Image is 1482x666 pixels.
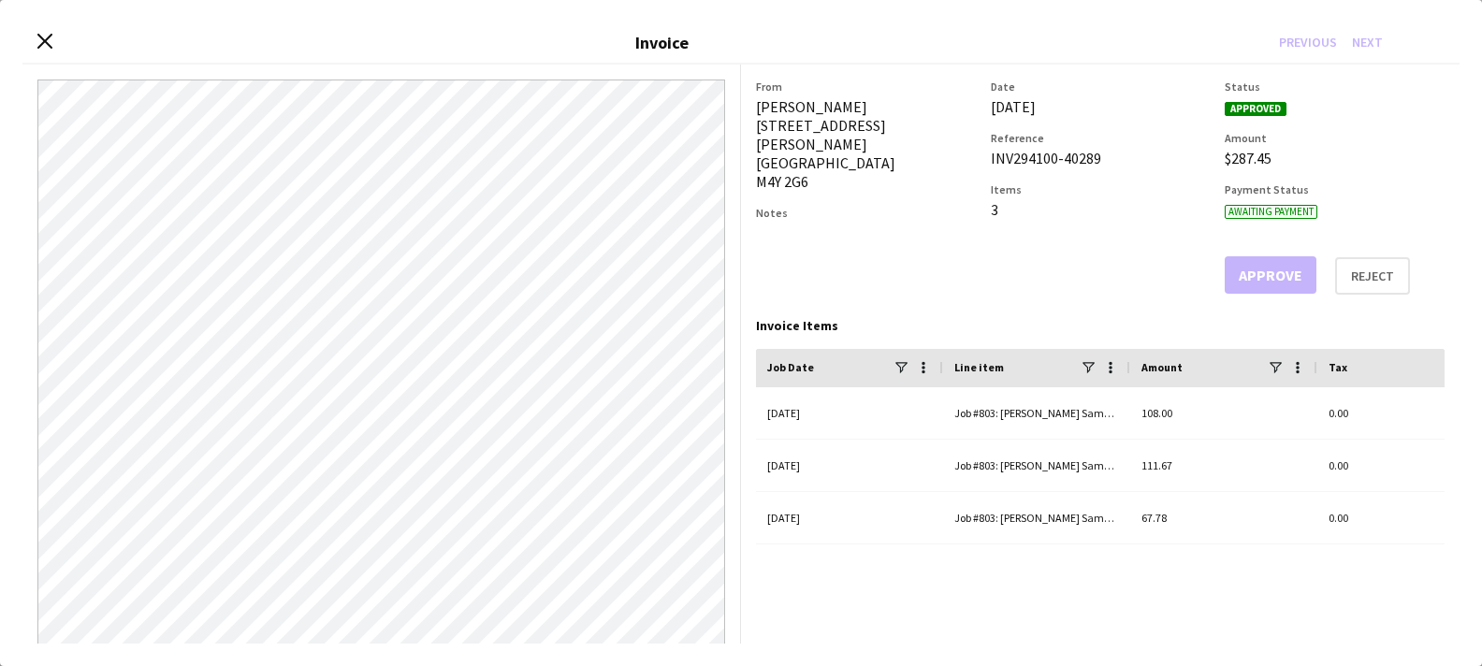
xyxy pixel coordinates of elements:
div: [DATE] [756,492,943,543]
h3: Invoice [635,32,689,53]
div: 111.67 [1130,440,1317,491]
div: [DATE] [991,97,1211,116]
span: Line item [954,360,1004,374]
h3: Reference [991,131,1211,145]
h3: Notes [756,206,976,220]
div: 108.00 [1130,387,1317,439]
button: Reject [1335,257,1410,295]
h3: From [756,80,976,94]
div: INV294100-40289 [991,149,1211,167]
span: Tax [1329,360,1347,374]
h3: Payment Status [1225,182,1445,196]
div: 3 [991,200,1211,219]
h3: Status [1225,80,1445,94]
div: Invoice Items [756,317,1445,334]
span: Amount [1141,360,1183,374]
div: $287.45 [1225,149,1445,167]
h3: Items [991,182,1211,196]
div: [PERSON_NAME] [STREET_ADDRESS][PERSON_NAME] [GEOGRAPHIC_DATA] M4Y 2G6 [756,97,976,191]
div: [DATE] [756,440,943,491]
div: Job #803: [PERSON_NAME] Samplings - TORONTO - Brand Ambassador (salary) [943,440,1130,491]
div: Job #803: [PERSON_NAME] Samplings - TORONTO - Brand Ambassador (salary) [943,387,1130,439]
h3: Amount [1225,131,1445,145]
h3: Date [991,80,1211,94]
span: Job Date [767,360,814,374]
div: 67.78 [1130,492,1317,543]
div: Job #803: [PERSON_NAME] Samplings - TORONTO - Brand Ambassador (expense) [943,492,1130,543]
span: Approved [1225,102,1286,116]
div: [DATE] [756,387,943,439]
span: Awaiting payment [1225,205,1317,219]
